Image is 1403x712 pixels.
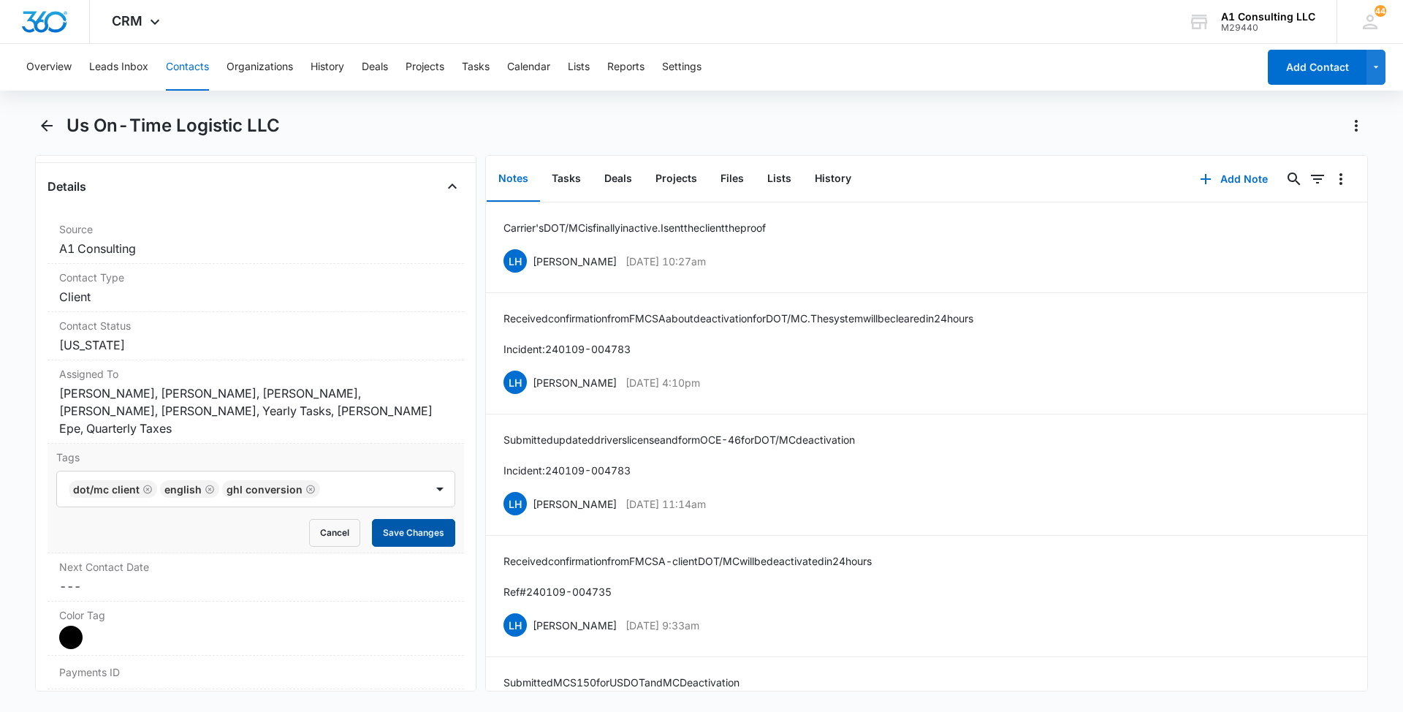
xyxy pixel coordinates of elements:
[1375,5,1386,17] span: 44
[568,44,590,91] button: Lists
[756,156,803,202] button: Lists
[59,559,452,575] label: Next Contact Date
[533,375,617,390] p: [PERSON_NAME]
[503,371,527,394] span: LH
[47,178,86,195] h4: Details
[59,221,452,237] label: Source
[59,607,452,623] label: Color Tag
[59,577,452,595] dd: ---
[462,44,490,91] button: Tasks
[593,156,644,202] button: Deals
[26,44,72,91] button: Overview
[503,584,872,599] p: Ref# 240109-004735
[47,360,464,444] div: Assigned To[PERSON_NAME], [PERSON_NAME], [PERSON_NAME], [PERSON_NAME], [PERSON_NAME], Yearly Task...
[112,13,142,29] span: CRM
[503,675,739,690] p: Submitted MCS 150 for USDOT and MC Deactivation
[1306,167,1329,191] button: Filters
[1221,11,1315,23] div: account name
[227,44,293,91] button: Organizations
[59,336,452,354] dd: [US_STATE]
[406,44,444,91] button: Projects
[533,618,617,633] p: [PERSON_NAME]
[47,656,464,689] div: Payments ID
[540,156,593,202] button: Tasks
[66,115,280,137] h1: Us On-Time Logistic LLC
[372,519,455,547] button: Save Changes
[662,44,701,91] button: Settings
[56,450,455,465] label: Tags
[626,375,700,390] p: [DATE] 4:10pm
[503,553,872,569] p: Received confirmation from FMCSA - client DOT/MC will be deactivated in 24 hours
[35,114,58,137] button: Back
[503,613,527,637] span: LH
[1375,5,1386,17] div: notifications count
[59,288,452,306] dd: Client
[47,312,464,360] div: Contact Status[US_STATE]
[503,311,973,326] p: Received confirmation from FMCSA about deactivation for DOT/MC. The system will be cleared in 24 ...
[303,484,316,494] div: Remove GHL Conversion
[644,156,709,202] button: Projects
[1282,167,1306,191] button: Search...
[507,44,550,91] button: Calendar
[362,44,388,91] button: Deals
[59,385,452,437] dd: [PERSON_NAME], [PERSON_NAME], [PERSON_NAME], [PERSON_NAME], [PERSON_NAME], Yearly Tasks, [PERSON_...
[59,240,452,257] dd: A1 Consulting
[626,618,699,633] p: [DATE] 9:33am
[626,496,706,512] p: [DATE] 11:14am
[309,519,360,547] button: Cancel
[1268,50,1366,85] button: Add Contact
[311,44,344,91] button: History
[47,602,464,656] div: Color Tag
[503,341,973,357] p: Incident: 240109-004783
[503,432,855,447] p: Submitted updated drivers license and form OCE-46 for DOT/MC deactivation
[503,249,527,273] span: LH
[59,664,158,680] dt: Payments ID
[164,483,202,496] div: English
[487,156,540,202] button: Notes
[626,254,706,269] p: [DATE] 10:27am
[533,254,617,269] p: [PERSON_NAME]
[1221,23,1315,33] div: account id
[59,270,452,285] label: Contact Type
[709,156,756,202] button: Files
[1185,162,1282,197] button: Add Note
[47,553,464,602] div: Next Contact Date---
[59,318,452,333] label: Contact Status
[73,483,140,496] div: DOT/MC Client
[202,484,215,494] div: Remove English
[503,492,527,515] span: LH
[59,366,452,382] label: Assigned To
[89,44,148,91] button: Leads Inbox
[441,175,464,198] button: Close
[503,463,855,478] p: Incident: 240109-004783
[140,484,153,494] div: Remove DOT/MC Client
[47,264,464,312] div: Contact TypeClient
[47,216,464,264] div: SourceA1 Consulting
[503,220,766,235] p: Carrier's DOT/MC is finally inactive. I sent the client the proof
[166,44,209,91] button: Contacts
[607,44,645,91] button: Reports
[1345,114,1368,137] button: Actions
[227,483,303,496] div: GHL Conversion
[1329,167,1353,191] button: Overflow Menu
[533,496,617,512] p: [PERSON_NAME]
[803,156,863,202] button: History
